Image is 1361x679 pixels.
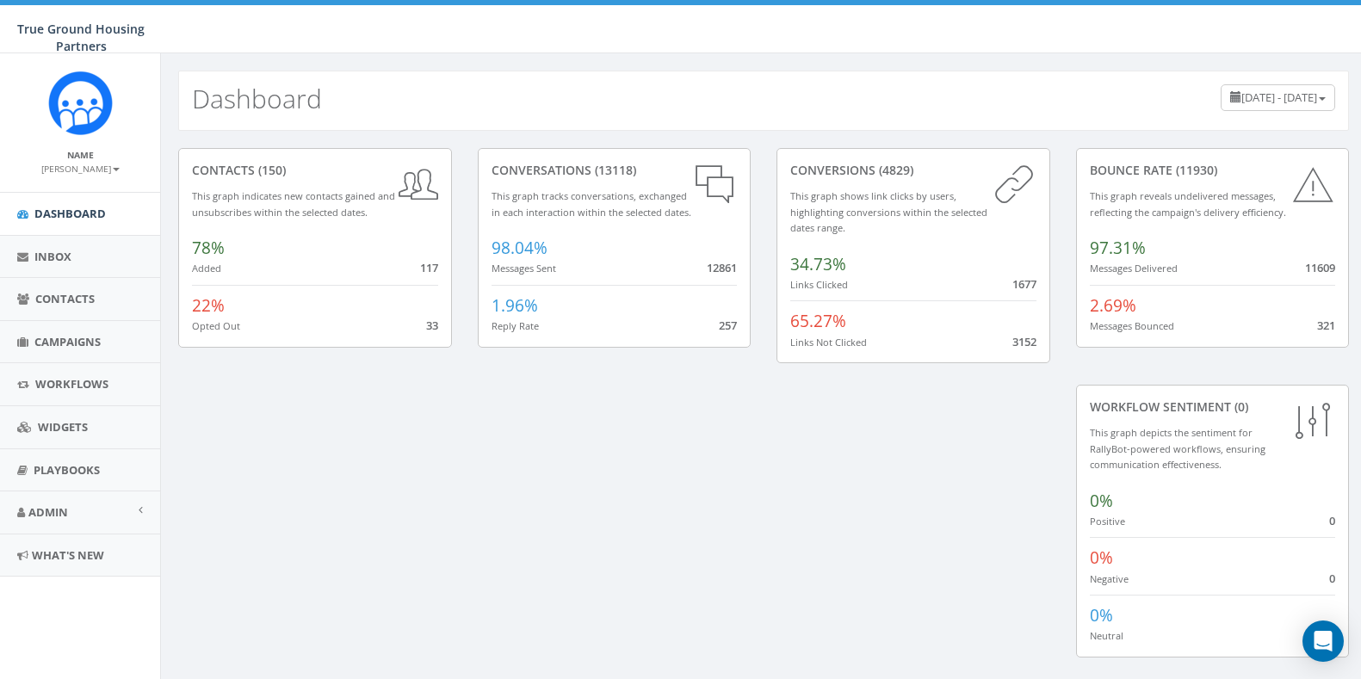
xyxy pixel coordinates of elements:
small: This graph depicts the sentiment for RallyBot-powered workflows, ensuring communication effective... [1090,426,1265,471]
small: Negative [1090,572,1129,585]
span: Admin [28,504,68,520]
span: 0% [1090,604,1113,627]
span: 2.69% [1090,294,1136,317]
small: Name [67,149,94,161]
a: [PERSON_NAME] [41,160,120,176]
small: Messages Delivered [1090,262,1178,275]
span: 1677 [1012,276,1036,292]
small: Links Not Clicked [790,336,867,349]
span: Campaigns [34,334,101,349]
span: 11609 [1305,260,1335,275]
span: 78% [192,237,225,259]
div: conversations [492,162,738,179]
small: Messages Bounced [1090,319,1174,332]
span: Inbox [34,249,71,264]
span: Widgets [38,419,88,435]
span: 321 [1317,318,1335,333]
span: (13118) [591,162,636,178]
span: 12861 [707,260,737,275]
small: Positive [1090,515,1125,528]
span: 22% [192,294,225,317]
span: 0% [1090,490,1113,512]
div: Workflow Sentiment [1090,398,1336,416]
span: 0% [1090,546,1113,569]
span: 65.27% [790,310,846,332]
small: Links Clicked [790,278,848,291]
small: Opted Out [192,319,240,332]
div: contacts [192,162,438,179]
span: 97.31% [1090,237,1146,259]
div: Open Intercom Messenger [1302,620,1344,662]
span: True Ground Housing Partners [17,21,145,54]
small: Reply Rate [492,319,539,332]
small: This graph tracks conversations, exchanged in each interaction within the selected dates. [492,189,691,219]
small: Added [192,262,221,275]
small: Messages Sent [492,262,556,275]
small: This graph reveals undelivered messages, reflecting the campaign's delivery efficiency. [1090,189,1286,219]
span: (11930) [1172,162,1217,178]
span: 0 [1329,513,1335,528]
span: Workflows [35,376,108,392]
span: 3152 [1012,334,1036,349]
span: 0 [1329,571,1335,586]
small: [PERSON_NAME] [41,163,120,175]
span: 33 [426,318,438,333]
span: Dashboard [34,206,106,221]
div: conversions [790,162,1036,179]
small: This graph shows link clicks by users, highlighting conversions within the selected dates range. [790,189,987,234]
span: (0) [1231,398,1248,415]
span: Contacts [35,291,95,306]
span: Playbooks [34,462,100,478]
span: 98.04% [492,237,547,259]
span: [DATE] - [DATE] [1241,90,1317,105]
span: 1.96% [492,294,538,317]
span: 117 [420,260,438,275]
span: What's New [32,547,104,563]
img: Rally_Corp_Logo_1.png [48,71,113,135]
span: 34.73% [790,253,846,275]
span: (150) [255,162,286,178]
h2: Dashboard [192,84,322,113]
span: 257 [719,318,737,333]
small: Neutral [1090,629,1123,642]
span: (4829) [875,162,913,178]
small: This graph indicates new contacts gained and unsubscribes within the selected dates. [192,189,395,219]
div: Bounce Rate [1090,162,1336,179]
